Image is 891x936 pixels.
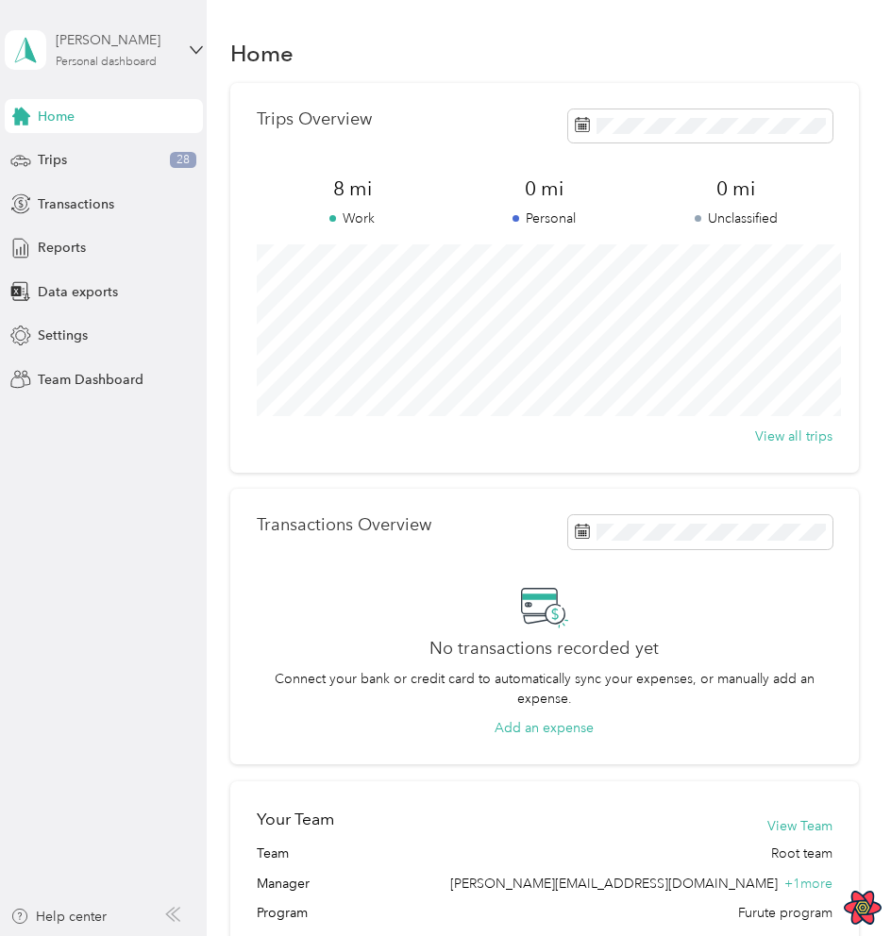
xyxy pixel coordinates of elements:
span: Home [38,107,75,126]
p: Personal [448,209,640,228]
span: 0 mi [640,175,832,202]
span: Program [257,903,308,923]
span: Reports [38,238,86,258]
span: 8 mi [257,175,448,202]
span: Data exports [38,282,118,302]
p: Trips Overview [257,109,372,129]
button: View all trips [755,426,832,446]
span: Trips [38,150,67,170]
p: Transactions Overview [257,515,431,535]
button: View Team [767,816,832,836]
div: [PERSON_NAME] [56,30,174,50]
h2: No transactions recorded yet [429,639,659,659]
button: Open React Query Devtools [844,889,882,927]
iframe: Everlance-gr Chat Button Frame [785,830,891,936]
span: + 1 more [784,876,832,892]
span: 0 mi [448,175,640,202]
span: Root team [771,844,832,863]
span: Settings [38,326,88,345]
p: Connect your bank or credit card to automatically sync your expenses, or manually add an expense. [257,669,832,709]
span: 28 [170,152,196,169]
button: Add an expense [495,718,594,738]
span: Team Dashboard [38,370,143,390]
span: Furute program [738,903,832,923]
p: Unclassified [640,209,832,228]
h1: Home [230,43,294,63]
button: Help center [10,907,107,927]
p: Work [257,209,448,228]
div: Personal dashboard [56,57,157,68]
span: [PERSON_NAME][EMAIL_ADDRESS][DOMAIN_NAME] [450,876,778,892]
span: Manager [257,874,310,894]
h2: Your Team [257,808,334,831]
span: Transactions [38,194,114,214]
span: Team [257,844,289,863]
